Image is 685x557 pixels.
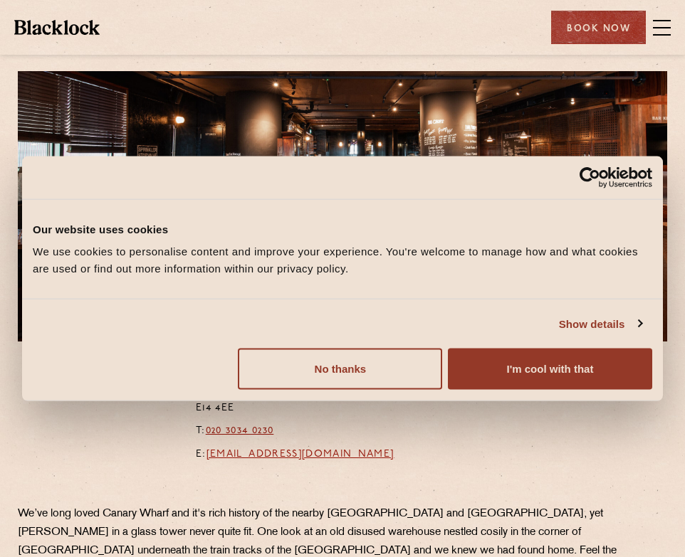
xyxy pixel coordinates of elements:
[33,243,652,277] div: We use cookies to personalise content and improve your experience. You're welcome to manage how a...
[448,349,652,390] button: I'm cool with that
[528,166,652,188] a: Usercentrics Cookiebot - opens in a new window
[18,384,178,491] img: svg%3E
[196,447,394,463] p: E:
[33,221,652,238] div: Our website uses cookies
[206,449,394,460] a: [EMAIL_ADDRESS][DOMAIN_NAME]
[14,20,100,34] img: BL_Textured_Logo-footer-cropped.svg
[206,425,274,436] a: 020 3034 0230
[551,11,646,44] div: Book Now
[196,423,394,440] p: T:
[559,315,642,332] a: Show details
[238,349,442,390] button: No thanks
